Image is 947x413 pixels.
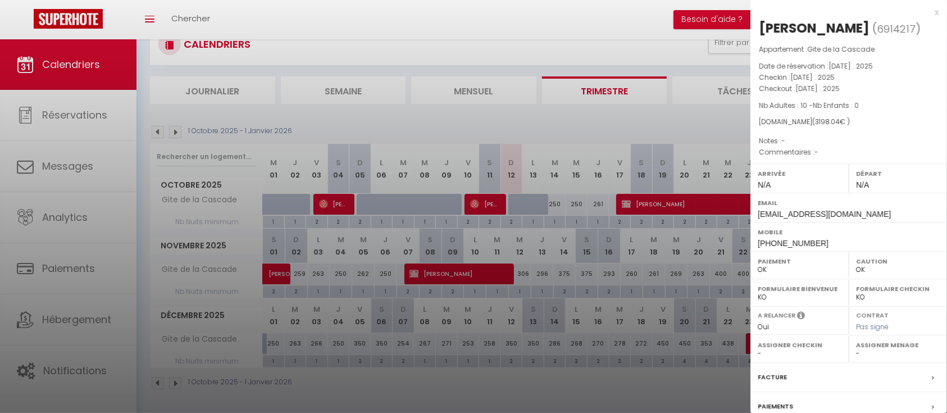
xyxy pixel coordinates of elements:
span: ( € ) [812,117,850,126]
span: ( ) [872,21,921,37]
label: Paiement [758,256,841,267]
i: Sélectionner OUI si vous souhaiter envoyer les séquences de messages post-checkout [797,311,805,323]
p: Notes : [759,135,939,147]
p: Commentaires : [759,147,939,158]
label: Arrivée [758,168,841,179]
label: Formulaire Bienvenue [758,283,841,294]
span: 6914217 [877,22,916,36]
span: [DATE] . 2025 [795,84,840,93]
label: Caution [856,256,940,267]
div: x [750,6,939,19]
span: [DATE] . 2025 [790,72,835,82]
p: Appartement : [759,44,939,55]
span: N/A [758,180,771,189]
span: N/A [856,180,869,189]
span: [DATE] . 2025 [828,61,873,71]
span: Pas signé [856,322,889,332]
label: Formulaire Checkin [856,283,940,294]
p: Checkout : [759,83,939,94]
label: Contrat [856,311,889,318]
label: Email [758,197,940,208]
span: Nb Adultes : 10 - [759,101,859,110]
label: Mobile [758,226,940,238]
div: [DOMAIN_NAME] [759,117,939,128]
span: [EMAIL_ADDRESS][DOMAIN_NAME] [758,210,891,219]
span: - [781,136,785,146]
label: A relancer [758,311,795,320]
span: [PHONE_NUMBER] [758,239,828,248]
p: Checkin : [759,72,939,83]
span: - [814,147,818,157]
span: Gite de la Cascade [807,44,875,54]
span: Nb Enfants : 0 [813,101,859,110]
label: Départ [856,168,940,179]
label: Assigner Menage [856,339,940,351]
span: 3198.04 [815,117,840,126]
p: Date de réservation : [759,61,939,72]
label: Paiements [758,401,793,412]
label: Assigner Checkin [758,339,841,351]
div: [PERSON_NAME] [759,19,869,37]
label: Facture [758,371,787,383]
